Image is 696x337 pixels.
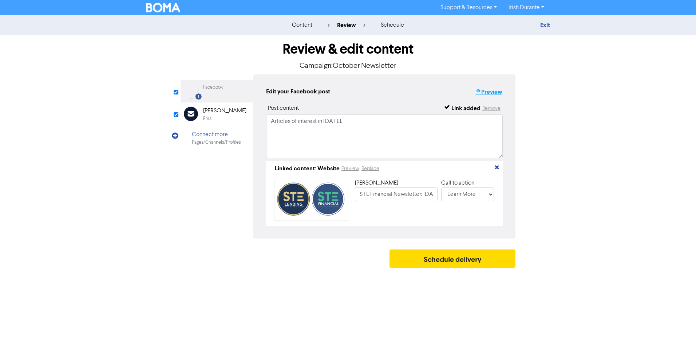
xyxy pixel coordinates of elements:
div: Post content [268,104,299,113]
div: Connect more [192,130,241,139]
div: Call to action [441,179,494,187]
button: Remove [482,104,501,113]
div: Facebook [203,84,223,91]
img: BOMA Logo [146,3,180,12]
div: schedule [381,21,404,30]
div: Facebook Facebook [181,80,253,102]
iframe: Chat Widget [660,302,696,337]
a: Irish Durante [503,2,550,13]
div: Email [203,115,214,122]
p: Campaign: October Newsletter [181,61,515,71]
div: Pages/Channels/Profiles [192,139,241,146]
h1: Review & edit content [181,41,515,58]
div: review [328,21,365,30]
div: content [292,21,312,30]
a: Exit [540,22,550,29]
div: [PERSON_NAME] [355,179,438,187]
div: Link added [451,104,481,113]
div: Edit your Facebook post [266,87,330,97]
a: Support & Resources [435,2,503,13]
button: Preview [341,164,360,173]
div: Connect morePages/Channels/Profiles [181,126,253,150]
a: Preview [341,166,360,171]
div: [PERSON_NAME] [203,106,246,115]
button: Preview [475,87,503,97]
img: Facebook [184,84,198,98]
button: Schedule delivery [389,249,515,268]
textarea: Articles of interest in [DATE]. [266,115,503,158]
button: Replace [361,164,380,173]
div: [PERSON_NAME]Email [181,102,253,126]
img: Two%20Logos.png [275,179,348,220]
div: Linked content: Website [275,164,340,173]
